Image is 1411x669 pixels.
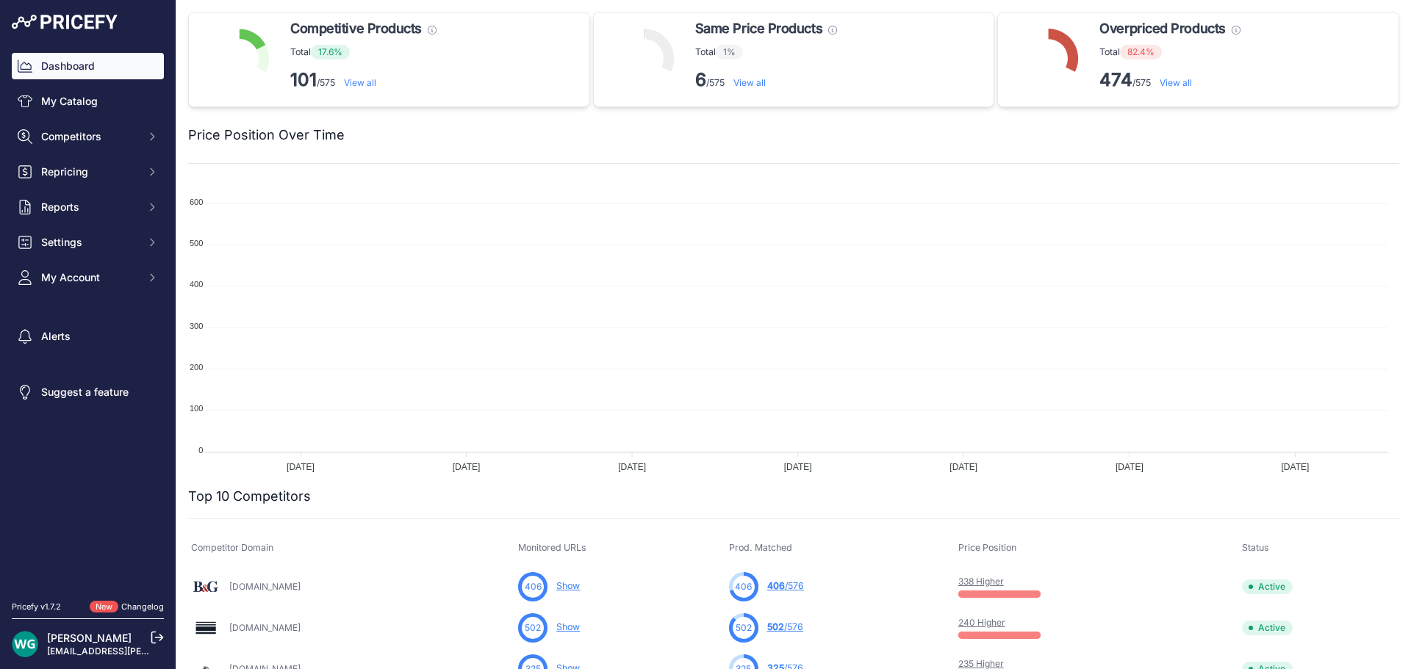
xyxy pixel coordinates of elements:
img: Pricefy Logo [12,15,118,29]
tspan: [DATE] [784,462,812,472]
p: Total [695,45,837,59]
nav: Sidebar [12,53,164,583]
span: 502 [525,621,541,634]
p: /575 [1099,68,1240,92]
span: 17.6% [311,45,350,59]
tspan: [DATE] [1282,462,1310,472]
span: Active [1242,621,1293,635]
tspan: 600 [190,198,203,206]
span: 1% [716,45,743,59]
tspan: 0 [198,446,203,455]
span: Prod. Matched [729,542,792,553]
span: Competitive Products [290,18,422,39]
button: Competitors [12,123,164,150]
span: 502 [767,621,784,632]
p: /575 [290,68,437,92]
button: My Account [12,264,164,291]
a: View all [733,77,766,88]
tspan: 400 [190,280,203,289]
tspan: 100 [190,404,203,413]
span: My Account [41,270,137,285]
button: Reports [12,194,164,220]
span: Active [1242,579,1293,594]
button: Settings [12,229,164,256]
span: Price Position [958,542,1016,553]
h2: Top 10 Competitors [188,486,311,507]
tspan: [DATE] [949,462,977,472]
a: [DOMAIN_NAME] [229,622,301,633]
span: Monitored URLs [518,542,586,553]
tspan: [DATE] [618,462,646,472]
span: Overpriced Products [1099,18,1225,39]
a: 338 Higher [958,576,1004,587]
strong: 6 [695,69,706,90]
tspan: [DATE] [287,462,315,472]
tspan: [DATE] [453,462,481,472]
span: 406 [525,580,542,593]
p: /575 [695,68,837,92]
a: Alerts [12,323,164,350]
tspan: 200 [190,363,203,372]
a: Changelog [121,601,164,612]
span: 406 [767,580,785,591]
span: 502 [736,621,752,634]
strong: 101 [290,69,317,90]
a: Show [556,621,580,632]
a: [PERSON_NAME] [47,632,132,644]
a: 406/576 [767,580,804,591]
a: Show [556,580,580,591]
a: [DOMAIN_NAME] [229,581,301,592]
span: Settings [41,235,137,250]
span: 406 [735,580,752,593]
p: Total [290,45,437,59]
a: Dashboard [12,53,164,79]
span: New [90,601,118,613]
a: [EMAIL_ADDRESS][PERSON_NAME][DOMAIN_NAME] [47,646,273,657]
tspan: [DATE] [1116,462,1143,472]
a: 240 Higher [958,617,1005,628]
strong: 474 [1099,69,1132,90]
a: Suggest a feature [12,379,164,405]
span: Same Price Products [695,18,822,39]
a: 235 Higher [958,658,1004,669]
span: Reports [41,200,137,214]
span: 82.4% [1120,45,1162,59]
div: Pricefy v1.7.2 [12,601,61,613]
span: Status [1242,542,1269,553]
span: Repricing [41,164,137,179]
tspan: 500 [190,239,203,247]
h2: Price Position Over Time [188,125,345,145]
a: 502/576 [767,621,803,632]
a: My Catalog [12,88,164,115]
span: Competitor Domain [191,542,273,553]
p: Total [1099,45,1240,59]
tspan: 300 [190,322,203,330]
a: View all [344,77,376,88]
button: Repricing [12,159,164,185]
span: Competitors [41,129,137,144]
a: View all [1160,77,1192,88]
